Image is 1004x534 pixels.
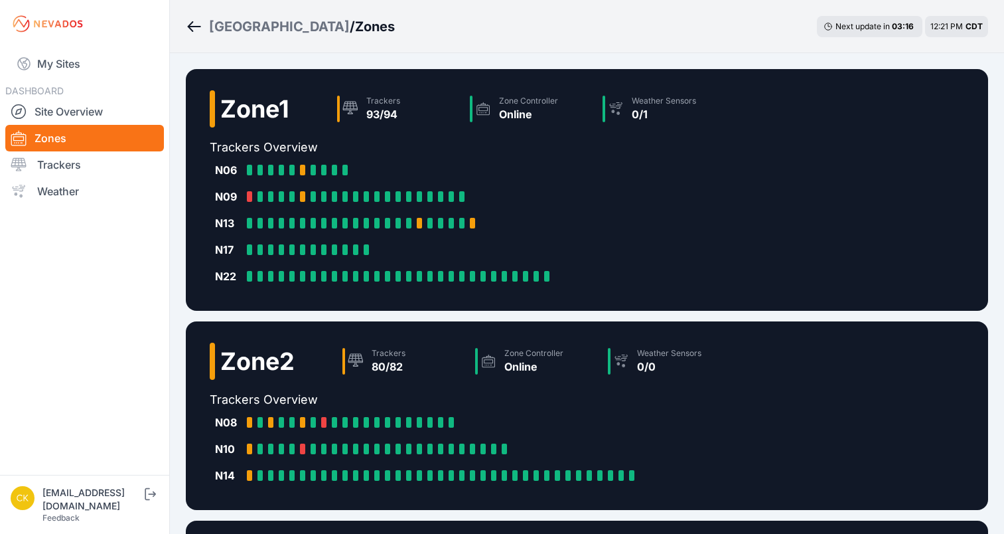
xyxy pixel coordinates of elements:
[215,268,242,284] div: N22
[597,90,730,128] a: Weather Sensors0/1
[186,9,395,44] nav: Breadcrumb
[220,348,295,375] h2: Zone 2
[637,359,701,375] div: 0/0
[355,17,395,36] h3: Zones
[5,151,164,178] a: Trackers
[210,138,730,157] h2: Trackers Overview
[835,21,890,31] span: Next update in
[42,513,80,523] a: Feedback
[5,85,64,96] span: DASHBOARD
[350,17,355,36] span: /
[209,17,350,36] a: [GEOGRAPHIC_DATA]
[504,359,563,375] div: Online
[966,21,983,31] span: CDT
[5,98,164,125] a: Site Overview
[930,21,963,31] span: 12:21 PM
[11,13,85,35] img: Nevados
[42,486,142,513] div: [EMAIL_ADDRESS][DOMAIN_NAME]
[337,343,470,380] a: Trackers80/82
[5,48,164,80] a: My Sites
[892,21,916,32] div: 03 : 16
[215,468,242,484] div: N14
[11,486,35,510] img: ckent@prim.com
[215,242,242,258] div: N17
[215,162,242,178] div: N06
[637,348,701,359] div: Weather Sensors
[499,96,558,106] div: Zone Controller
[499,106,558,122] div: Online
[603,343,735,380] a: Weather Sensors0/0
[215,189,242,205] div: N09
[215,215,242,231] div: N13
[372,359,405,375] div: 80/82
[366,106,400,122] div: 93/94
[632,96,696,106] div: Weather Sensors
[5,125,164,151] a: Zones
[366,96,400,106] div: Trackers
[5,178,164,205] a: Weather
[632,106,696,122] div: 0/1
[372,348,405,359] div: Trackers
[215,414,242,430] div: N08
[220,96,289,122] h2: Zone 1
[504,348,563,359] div: Zone Controller
[215,441,242,457] div: N10
[332,90,465,128] a: Trackers93/94
[210,391,735,409] h2: Trackers Overview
